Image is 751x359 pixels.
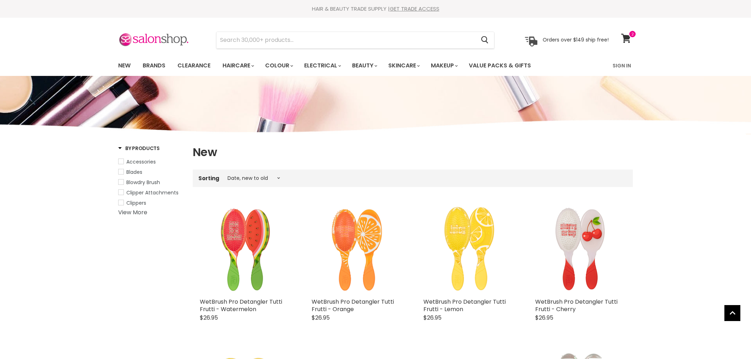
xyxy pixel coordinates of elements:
a: Makeup [426,58,462,73]
a: Beauty [347,58,382,73]
a: WetBrush Pro Detangler Tutti Frutti - Orange WetBrush Pro Detangler Tutti Frutti - Orange [312,204,402,294]
span: Accessories [126,158,156,165]
a: GET TRADE ACCESS [390,5,439,12]
span: $26.95 [535,314,553,322]
a: New [113,58,136,73]
a: Accessories [118,158,184,166]
p: Orders over $149 ship free! [543,37,609,43]
span: Blades [126,169,142,176]
a: WetBrush Pro Detangler Tutti Frutti - Orange [312,298,394,313]
a: Colour [260,58,297,73]
a: WetBrush Pro Detangler Tutti Frutti - Lemon [423,298,506,313]
a: View More [118,208,147,216]
a: WetBrush Pro Detangler Tutti Frutti - Cherry [535,298,618,313]
form: Product [216,32,494,49]
label: Sorting [198,175,219,181]
a: Sign In [608,58,635,73]
button: Search [475,32,494,48]
a: Electrical [299,58,345,73]
h1: New [193,145,633,160]
a: WetBrush Pro Detangler Tutti Frutti - Lemon WetBrush Pro Detangler Tutti Frutti - Lemon [423,204,514,294]
a: Haircare [217,58,258,73]
span: Clipper Attachments [126,189,179,196]
span: Clippers [126,199,146,206]
a: Blowdry Brush [118,178,184,186]
span: $26.95 [200,314,218,322]
input: Search [216,32,475,48]
a: Clearance [172,58,216,73]
nav: Main [109,55,642,76]
a: WetBrush Pro Detangler Tutti Frutti - Watermelon [200,298,282,313]
img: WetBrush Pro Detangler Tutti Frutti - Cherry [535,204,626,294]
a: Value Packs & Gifts [464,58,536,73]
span: Blowdry Brush [126,179,160,186]
ul: Main menu [113,55,572,76]
a: Clipper Attachments [118,189,184,197]
img: WetBrush Pro Detangler Tutti Frutti - Orange [312,204,402,294]
a: Brands [137,58,171,73]
a: Skincare [383,58,424,73]
a: WetBrush Pro Detangler Tutti Frutti - Cherry WetBrush Pro Detangler Tutti Frutti - Cherry [535,204,626,294]
span: $26.95 [312,314,330,322]
a: WetBrush Pro Detangler Tutti Frutti - Watermelon WetBrush Pro Detangler Tutti Frutti - Watermelon [200,204,290,294]
div: HAIR & BEAUTY TRADE SUPPLY | [109,5,642,12]
h3: By Products [118,145,160,152]
span: $26.95 [423,314,442,322]
a: Blades [118,168,184,176]
a: Clippers [118,199,184,207]
img: WetBrush Pro Detangler Tutti Frutti - Watermelon [200,204,290,294]
img: WetBrush Pro Detangler Tutti Frutti - Lemon [423,204,514,294]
